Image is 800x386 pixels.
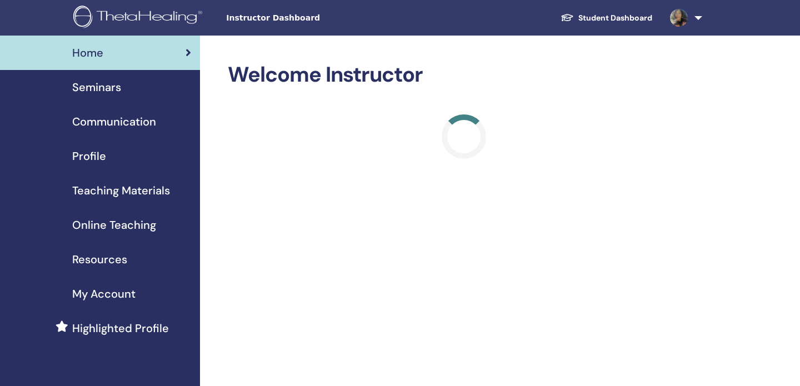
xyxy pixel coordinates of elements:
span: Online Teaching [72,217,156,233]
h2: Welcome Instructor [228,62,700,88]
span: Seminars [72,79,121,96]
span: Resources [72,251,127,268]
img: graduation-cap-white.svg [561,13,574,22]
span: Profile [72,148,106,164]
span: Teaching Materials [72,182,170,199]
span: Communication [72,113,156,130]
img: default.jpg [670,9,688,27]
span: Instructor Dashboard [226,12,393,24]
span: Highlighted Profile [72,320,169,337]
a: Student Dashboard [552,8,661,28]
img: logo.png [73,6,206,31]
span: My Account [72,285,136,302]
span: Home [72,44,103,61]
